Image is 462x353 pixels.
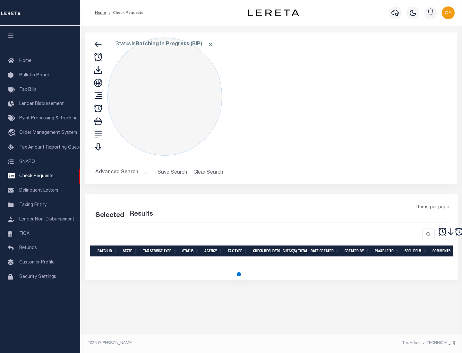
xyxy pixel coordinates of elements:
[207,41,214,48] span: Click to Remove
[106,10,143,16] li: Check Requests
[430,245,459,257] th: Comments
[83,340,271,346] div: 2025 © [PERSON_NAME].
[19,145,82,150] span: Tax Amount Reporting Queue
[19,188,58,193] span: Delinquent Letters
[19,231,30,236] span: TIQA
[19,116,78,121] span: Pymt Processing & Tracking
[95,166,149,179] button: Advanced Search
[342,245,372,257] th: Created By
[202,245,225,257] th: Agency
[19,203,47,207] span: Taxing Entity
[308,245,342,257] th: Date Created
[372,245,402,257] th: Payable To
[276,340,455,346] div: Tax Admin v.[TECHNICAL_ID]
[402,245,430,257] th: Spcl Delv.
[154,166,191,179] button: Save Search
[19,73,49,78] span: Bulletin Board
[19,260,55,265] span: Customer Profile
[19,159,35,164] span: SNAPQ
[416,204,449,211] span: Items per page
[19,246,37,250] span: Refunds
[251,245,280,257] th: Check Requests
[141,245,180,257] th: Tax Service Type
[95,11,106,15] a: Home
[19,88,37,92] span: Tax Bills
[248,9,299,16] img: logo-dark.svg
[120,245,141,257] th: State
[8,129,18,137] i: travel_explore
[191,166,226,179] button: Clear Search
[280,245,308,257] th: Check(s) Total
[19,131,77,135] span: Order Management System
[129,209,153,220] label: Results
[19,275,56,279] span: Security Settings
[136,42,214,47] b: Batching In Progress (BIP)
[225,245,251,257] th: Tax Type
[19,217,74,222] span: Lender Non-Disbursement
[442,6,455,19] img: svg+xml;base64,PHN2ZyB4bWxucz0iaHR0cDovL3d3dy53My5vcmcvMjAwMC9zdmciIHBvaW50ZXItZXZlbnRzPSJub25lIi...
[95,245,120,257] th: Batch Id
[180,245,202,257] th: Status
[19,59,31,63] span: Home
[95,211,124,221] div: Selected
[19,102,64,106] span: Lender Disbursement
[19,174,54,178] span: Check Requests
[107,38,222,156] div: Click to Edit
